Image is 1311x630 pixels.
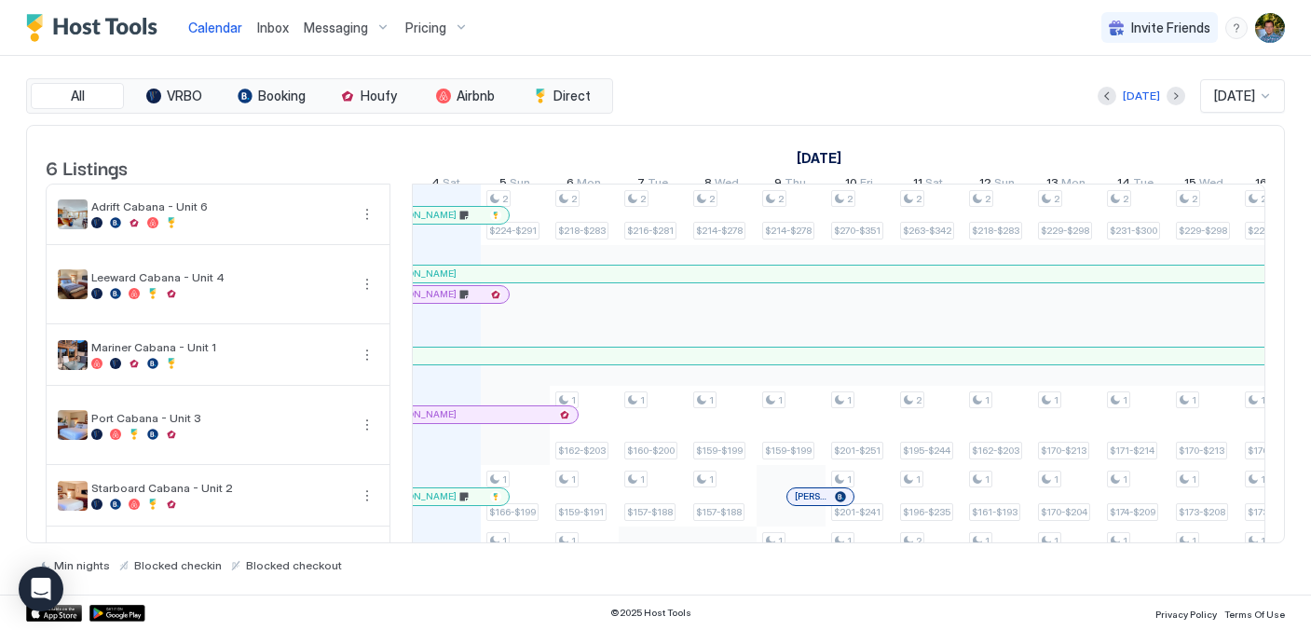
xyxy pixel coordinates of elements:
[715,175,739,195] span: Wed
[499,175,507,195] span: 5
[972,445,1019,457] span: $162-$203
[381,408,457,420] span: [PERSON_NAME]
[356,414,378,436] button: More options
[1110,445,1154,457] span: $171-$214
[510,175,530,195] span: Sun
[778,394,783,406] span: 1
[26,78,613,114] div: tab-group
[770,171,811,199] a: October 9, 2025
[418,83,512,109] button: Airbnb
[1179,225,1227,237] span: $229-$298
[1155,603,1217,623] a: Privacy Policy
[913,175,922,195] span: 11
[847,473,852,486] span: 1
[700,171,744,199] a: October 8, 2025
[71,88,85,104] span: All
[89,605,145,622] a: Google Play Store
[502,473,507,486] span: 1
[1041,225,1089,237] span: $229-$298
[610,607,691,619] span: © 2025 Host Tools
[91,340,348,354] span: Mariner Cabana - Unit 1
[994,175,1015,195] span: Sun
[356,203,378,226] div: menu
[709,193,715,205] span: 2
[1250,171,1296,199] a: October 16, 2025
[457,88,495,104] span: Airbnb
[840,171,878,199] a: October 10, 2025
[1167,87,1185,105] button: Next month
[58,340,88,370] div: listing image
[778,535,783,547] span: 1
[246,558,342,572] span: Blocked checkout
[58,410,88,440] div: listing image
[778,193,784,205] span: 2
[1123,193,1128,205] span: 2
[58,481,88,511] div: listing image
[1261,394,1265,406] span: 1
[916,394,922,406] span: 2
[1110,225,1157,237] span: $231-$300
[128,83,221,109] button: VRBO
[356,273,378,295] button: More options
[558,506,604,518] span: $159-$191
[1041,506,1087,518] span: $170-$204
[571,193,577,205] span: 2
[834,225,881,237] span: $270-$351
[1110,506,1155,518] span: $174-$209
[648,175,668,195] span: Tue
[845,175,857,195] span: 10
[489,225,537,237] span: $224-$291
[46,153,128,181] span: 6 Listings
[696,225,743,237] span: $214-$278
[1123,394,1127,406] span: 1
[704,175,712,195] span: 8
[91,199,348,213] span: Adrift Cabana - Unit 6
[571,394,576,406] span: 1
[640,473,645,486] span: 1
[916,535,922,547] span: 2
[1054,473,1058,486] span: 1
[847,193,853,205] span: 2
[1054,394,1058,406] span: 1
[1248,506,1294,518] span: $173-$208
[860,175,873,195] span: Fri
[1041,445,1086,457] span: $170-$213
[1180,171,1228,199] a: October 15, 2025
[834,445,881,457] span: $201-$251
[1133,175,1154,195] span: Tue
[627,225,674,237] span: $216-$281
[903,225,951,237] span: $263-$342
[709,473,714,486] span: 1
[908,171,948,199] a: October 11, 2025
[257,18,289,37] a: Inbox
[792,144,846,171] a: October 1, 2025
[847,394,852,406] span: 1
[1179,445,1224,457] span: $170-$213
[502,535,507,547] span: 1
[1123,473,1127,486] span: 1
[1117,175,1130,195] span: 14
[1192,535,1196,547] span: 1
[571,473,576,486] span: 1
[26,605,82,622] a: App Store
[356,344,378,366] div: menu
[356,414,378,436] div: menu
[553,88,591,104] span: Direct
[495,171,535,199] a: October 5, 2025
[356,344,378,366] button: More options
[567,175,574,195] span: 6
[1192,394,1196,406] span: 1
[91,411,348,425] span: Port Cabana - Unit 3
[627,445,675,457] span: $160-$200
[765,445,812,457] span: $159-$199
[785,175,806,195] span: Thu
[1192,473,1196,486] span: 1
[91,481,348,495] span: Starboard Cabana - Unit 2
[361,88,397,104] span: Houfy
[1225,17,1248,39] div: menu
[979,175,991,195] span: 12
[795,490,827,502] span: [PERSON_NAME]
[431,175,440,195] span: 4
[321,83,415,109] button: Houfy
